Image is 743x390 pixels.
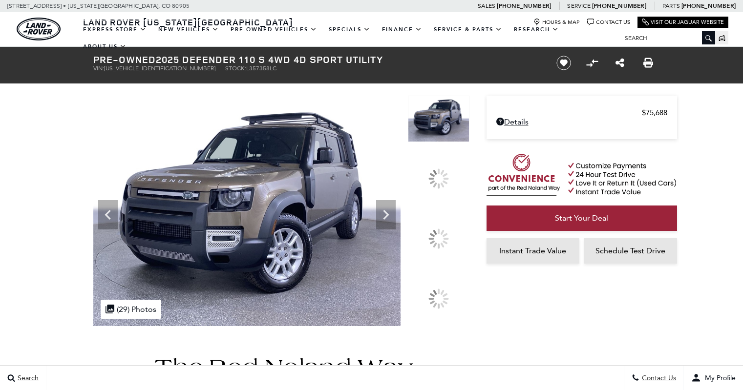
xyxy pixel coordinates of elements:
span: Service [567,2,590,9]
a: Hours & Map [533,19,580,26]
a: [PHONE_NUMBER] [592,2,646,10]
img: Land Rover [17,18,61,41]
a: Specials [323,21,376,38]
span: Sales [478,2,495,9]
span: Schedule Test Drive [595,246,665,255]
a: Service & Parts [428,21,508,38]
span: $75,688 [642,108,667,117]
nav: Main Navigation [77,21,617,55]
button: Save vehicle [553,55,574,71]
a: Share this Pre-Owned 2025 Defender 110 S 4WD 4D Sport Utility [616,57,624,69]
a: Print this Pre-Owned 2025 Defender 110 S 4WD 4D Sport Utility [643,57,653,69]
input: Search [617,32,715,44]
a: [PHONE_NUMBER] [681,2,736,10]
button: Compare vehicle [585,56,599,70]
a: Land Rover [US_STATE][GEOGRAPHIC_DATA] [77,16,299,28]
a: land-rover [17,18,61,41]
span: Parts [662,2,680,9]
span: Instant Trade Value [499,246,566,255]
a: [STREET_ADDRESS] • [US_STATE][GEOGRAPHIC_DATA], CO 80905 [7,2,190,9]
span: VIN: [93,65,104,72]
a: Pre-Owned Vehicles [225,21,323,38]
a: Finance [376,21,428,38]
a: $75,688 [496,108,667,117]
a: EXPRESS STORE [77,21,152,38]
span: My Profile [701,374,736,382]
h1: 2025 Defender 110 S 4WD 4D Sport Utility [93,54,540,65]
a: Schedule Test Drive [584,238,677,264]
span: [US_VEHICLE_IDENTIFICATION_NUMBER] [104,65,215,72]
a: Details [496,117,667,126]
strong: Pre-Owned [93,53,156,66]
span: Contact Us [639,374,676,382]
img: Used 2025 Brown Land Rover S image 1 [408,96,469,142]
a: Instant Trade Value [487,238,579,264]
span: Start Your Deal [555,213,608,223]
span: Land Rover [US_STATE][GEOGRAPHIC_DATA] [83,16,293,28]
span: Stock: [225,65,246,72]
span: Search [15,374,39,382]
button: user-profile-menu [684,366,743,390]
a: About Us [77,38,132,55]
div: (29) Photos [101,300,161,319]
a: New Vehicles [152,21,225,38]
span: L357358LC [246,65,276,72]
a: Visit Our Jaguar Website [642,19,724,26]
a: Start Your Deal [487,205,677,231]
a: [PHONE_NUMBER] [497,2,551,10]
a: Research [508,21,565,38]
img: Used 2025 Brown Land Rover S image 1 [93,96,401,326]
a: Contact Us [587,19,630,26]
